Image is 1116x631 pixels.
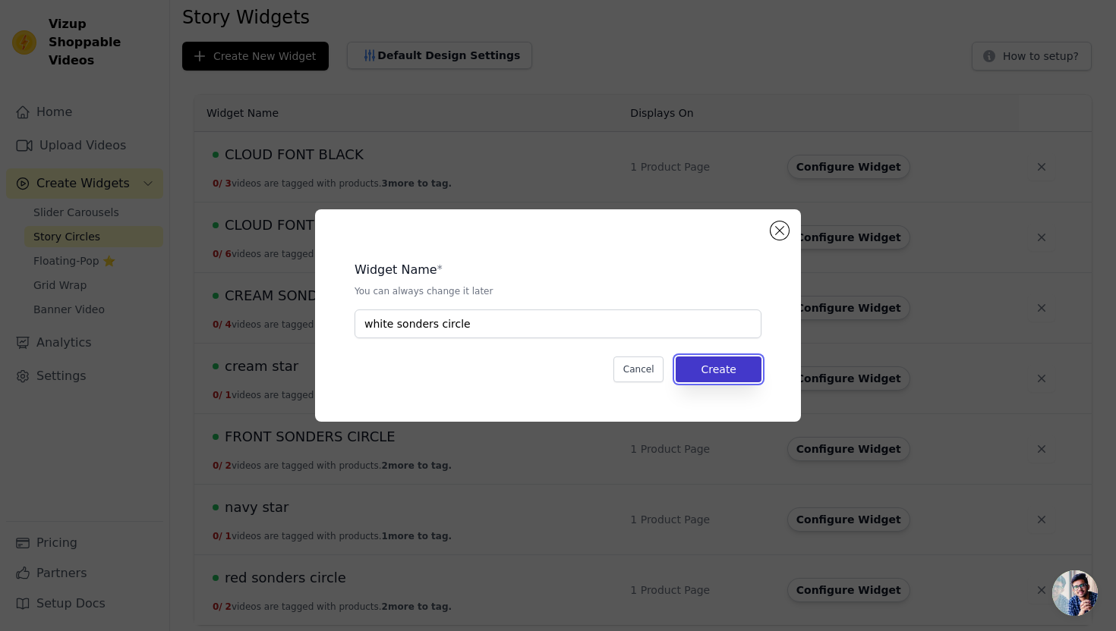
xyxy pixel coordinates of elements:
div: Open chat [1052,570,1098,616]
p: You can always change it later [355,285,761,297]
button: Cancel [613,356,664,382]
button: Close modal [771,221,789,240]
legend: Widget Name [355,261,437,279]
button: Create [676,356,761,382]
